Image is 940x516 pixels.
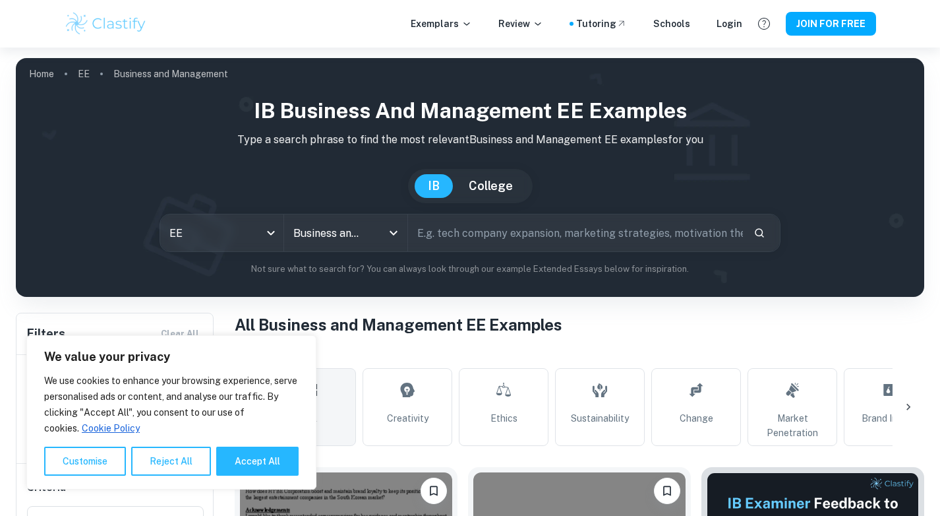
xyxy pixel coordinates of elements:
input: E.g. tech company expansion, marketing strategies, motivation theories... [408,214,743,251]
div: We value your privacy [26,335,316,490]
img: profile cover [16,58,924,297]
a: EE [78,65,90,83]
p: Business and Management [113,67,228,81]
p: Review [498,16,543,31]
button: Accept All [216,447,299,476]
span: Sustainability [571,411,629,426]
p: Exemplars [411,16,472,31]
span: Ethics [490,411,517,426]
a: Login [717,16,742,31]
img: Clastify logo [64,11,148,37]
button: Please log in to bookmark exemplars [654,478,680,504]
p: Not sure what to search for? You can always look through our example Extended Essays below for in... [26,263,914,276]
button: Open [384,224,403,242]
button: Help and Feedback [753,13,775,35]
div: EE [160,214,283,251]
a: Schools [653,16,690,31]
button: JOIN FOR FREE [786,12,876,36]
h6: Filters [27,325,65,343]
h1: All Business and Management EE Examples [235,313,924,337]
button: Please log in to bookmark exemplars [421,478,447,504]
p: Type a search phrase to find the most relevant Business and Management EE examples for you [26,132,914,148]
button: College [455,174,526,198]
button: Search [748,222,771,244]
span: Brand Image [862,411,916,426]
a: Tutoring [576,16,627,31]
span: Creativity [387,411,428,426]
h6: Topic [235,347,924,363]
p: We value your privacy [44,349,299,365]
span: Market Penetration [753,411,831,440]
button: Reject All [131,447,211,476]
p: We use cookies to enhance your browsing experience, serve personalised ads or content, and analys... [44,373,299,436]
button: IB [415,174,453,198]
span: Change [680,411,713,426]
h1: IB Business and Management EE examples [26,95,914,127]
a: Cookie Policy [81,422,140,434]
button: Customise [44,447,126,476]
a: Home [29,65,54,83]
